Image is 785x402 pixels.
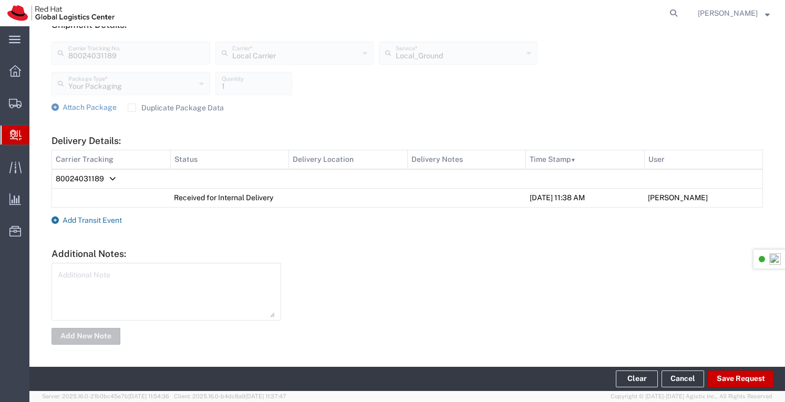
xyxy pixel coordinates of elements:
h5: Additional Notes: [51,248,763,259]
button: Clear [616,370,658,387]
button: Save Request [708,370,774,387]
span: [DATE] 11:37:47 [245,393,286,399]
th: Delivery Location [289,150,408,169]
button: [PERSON_NAME] [697,7,770,19]
td: Received for Internal Delivery [170,188,289,207]
table: Delivery Details: [51,150,763,208]
th: Time Stamp [526,150,645,169]
span: Anissa Arthur [698,7,758,19]
span: Server: 2025.16.0-21b0bc45e7b [42,393,169,399]
span: Client: 2025.16.0-b4dc8a9 [174,393,286,399]
span: Copyright © [DATE]-[DATE] Agistix Inc., All Rights Reserved [611,392,772,401]
img: logo [7,5,115,21]
th: Delivery Notes [407,150,526,169]
span: Add Transit Event [63,216,122,224]
a: Cancel [662,370,704,387]
span: 80024031189 [56,174,104,183]
h5: Delivery Details: [51,135,763,146]
th: Status [170,150,289,169]
td: [PERSON_NAME] [644,188,763,207]
label: Duplicate Package Data [128,104,224,112]
th: Carrier Tracking [52,150,171,169]
th: User [644,150,763,169]
span: Attach Package [63,103,117,111]
span: [DATE] 11:54:36 [128,393,169,399]
td: [DATE] 11:38 AM [526,188,645,207]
